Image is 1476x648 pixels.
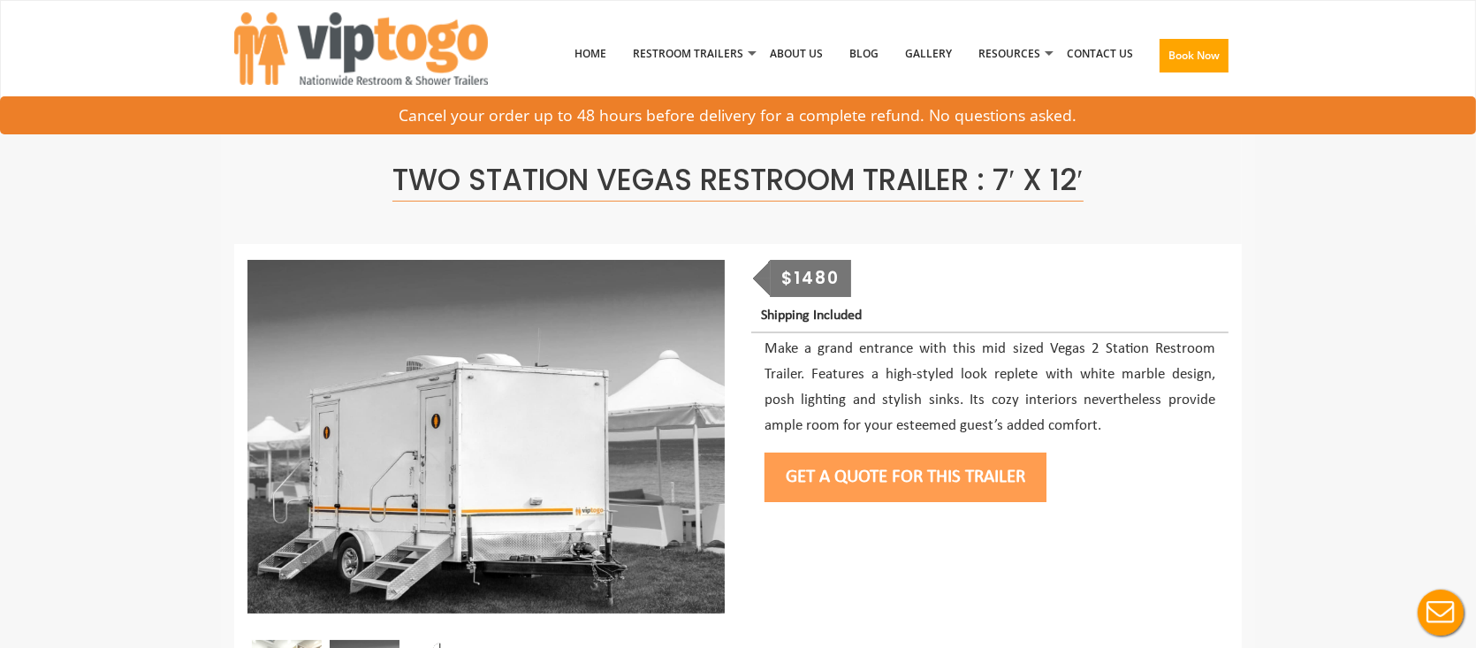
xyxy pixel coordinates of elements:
button: Get a Quote for this Trailer [765,453,1046,502]
img: Side view of two station restroom trailer with separate doors for males and females [247,260,725,614]
a: Blog [836,8,892,100]
a: About Us [757,8,836,100]
button: Live Chat [1405,577,1476,648]
a: Contact Us [1054,8,1146,100]
a: Book Now [1146,8,1242,111]
p: Shipping Included [761,304,1229,328]
img: VIPTOGO [234,12,488,85]
span: Two Station Vegas Restroom Trailer : 7′ x 12′ [392,159,1083,202]
div: $1480 [771,260,852,297]
a: Gallery [892,8,965,100]
a: Resources [965,8,1054,100]
a: Restroom Trailers [620,8,757,100]
a: Get a Quote for this Trailer [765,468,1046,486]
button: Book Now [1160,39,1229,72]
p: Make a grand entrance with this mid sized Vegas 2 Station Restroom Trailer. Features a high-style... [765,337,1215,439]
a: Home [561,8,620,100]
